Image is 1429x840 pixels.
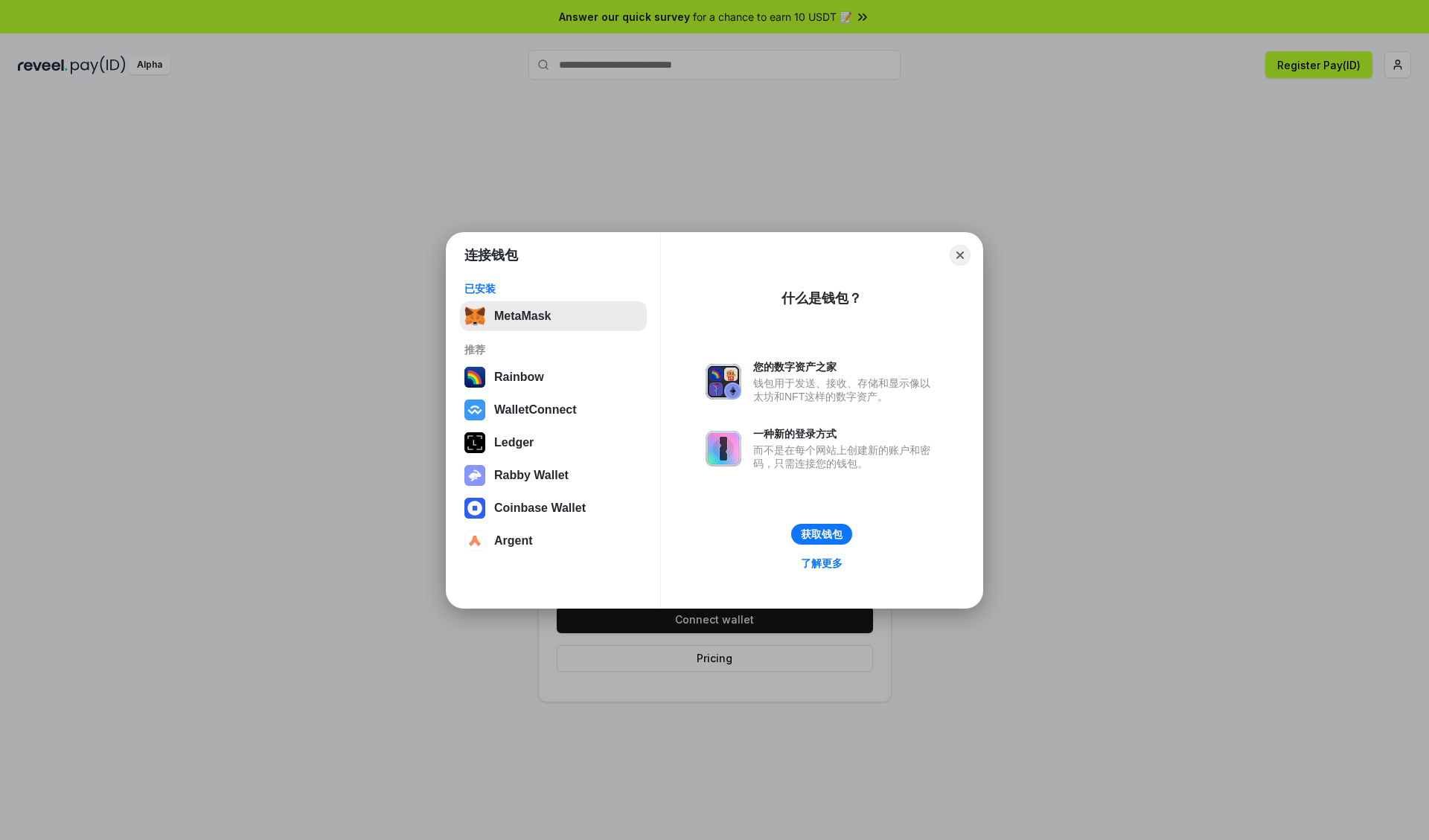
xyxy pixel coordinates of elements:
[460,362,647,392] button: Rainbow
[494,371,544,384] div: Rainbow
[792,554,851,573] a: 了解更多
[494,436,534,449] div: Ledger
[753,376,938,403] div: 钱包用于发送、接收、存储和显示像以太坊和NFT这样的数字资产。
[494,403,577,417] div: WalletConnect
[460,428,647,458] button: Ledger
[753,360,938,373] div: 您的数字资产之家
[464,498,485,519] img: svg+xml,%3Csvg%20width%3D%2228%22%20height%3D%2228%22%20viewBox%3D%220%200%2028%2028%22%20fill%3D...
[791,524,852,545] button: 获取钱包
[801,557,843,570] div: 了解更多
[464,530,485,551] img: svg+xml,%3Csvg%20width%3D%2228%22%20height%3D%2228%22%20viewBox%3D%220%200%2028%2028%22%20fill%3D...
[460,301,647,331] button: MetaMask
[706,431,741,467] img: svg+xml,%3Csvg%20xmlns%3D%22http%3A%2F%2Fwww.w3.org%2F2000%2Fsvg%22%20fill%3D%22none%22%20viewBox...
[460,526,647,556] button: Argent
[460,493,647,523] button: Coinbase Wallet
[494,501,586,515] div: Coinbase Wallet
[464,343,642,356] div: 推荐
[706,364,741,400] img: svg+xml,%3Csvg%20xmlns%3D%22http%3A%2F%2Fwww.w3.org%2F2000%2Fsvg%22%20fill%3D%22none%22%20viewBox...
[464,465,485,486] img: svg+xml,%3Csvg%20xmlns%3D%22http%3A%2F%2Fwww.w3.org%2F2000%2Fsvg%22%20fill%3D%22none%22%20viewBox...
[460,395,647,425] button: WalletConnect
[464,246,518,264] h1: 连接钱包
[801,528,843,541] div: 获取钱包
[464,400,485,420] img: svg+xml,%3Csvg%20width%3D%2228%22%20height%3D%2228%22%20viewBox%3D%220%200%2028%2028%22%20fill%3D...
[781,289,862,307] div: 什么是钱包？
[464,306,485,327] img: svg+xml,%3Csvg%20fill%3D%22none%22%20height%3D%2233%22%20viewBox%3D%220%200%2035%2033%22%20width%...
[460,461,647,490] button: Rabby Wallet
[753,427,938,440] div: 一种新的登录方式
[494,469,569,482] div: Rabby Wallet
[753,443,938,470] div: 而不是在每个网站上创建新的账户和密码，只需连接您的钱包。
[950,245,971,266] button: Close
[464,282,642,295] div: 已安装
[494,534,533,548] div: Argent
[464,432,485,453] img: svg+xml,%3Csvg%20xmlns%3D%22http%3A%2F%2Fwww.w3.org%2F2000%2Fsvg%22%20width%3D%2228%22%20height%3...
[464,367,485,388] img: svg+xml,%3Csvg%20width%3D%22120%22%20height%3D%22120%22%20viewBox%3D%220%200%20120%20120%22%20fil...
[494,310,551,323] div: MetaMask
